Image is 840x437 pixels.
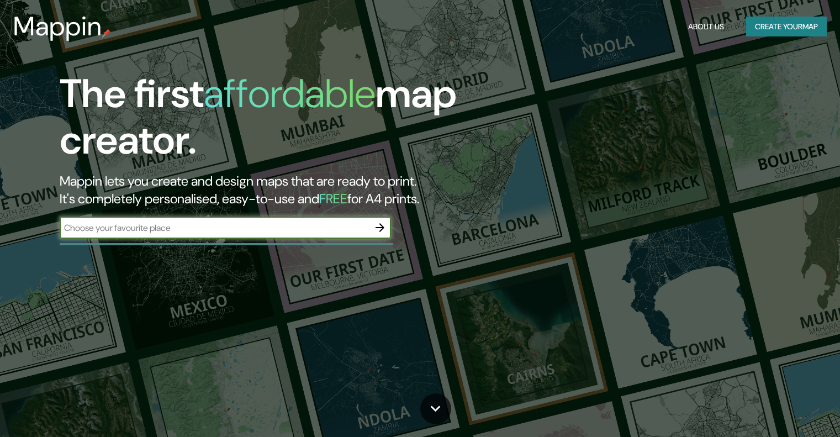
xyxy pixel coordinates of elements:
h5: FREE [319,190,347,207]
h1: affordable [204,68,376,119]
button: About Us [684,17,728,37]
button: Create yourmap [746,17,827,37]
input: Choose your favourite place [60,222,369,234]
h2: Mappin lets you create and design maps that are ready to print. It's completely personalised, eas... [60,172,480,208]
img: mappin-pin [102,29,111,38]
h1: The first map creator. [60,71,480,172]
h3: Mappin [13,11,102,42]
iframe: Help widget launcher [742,394,828,425]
